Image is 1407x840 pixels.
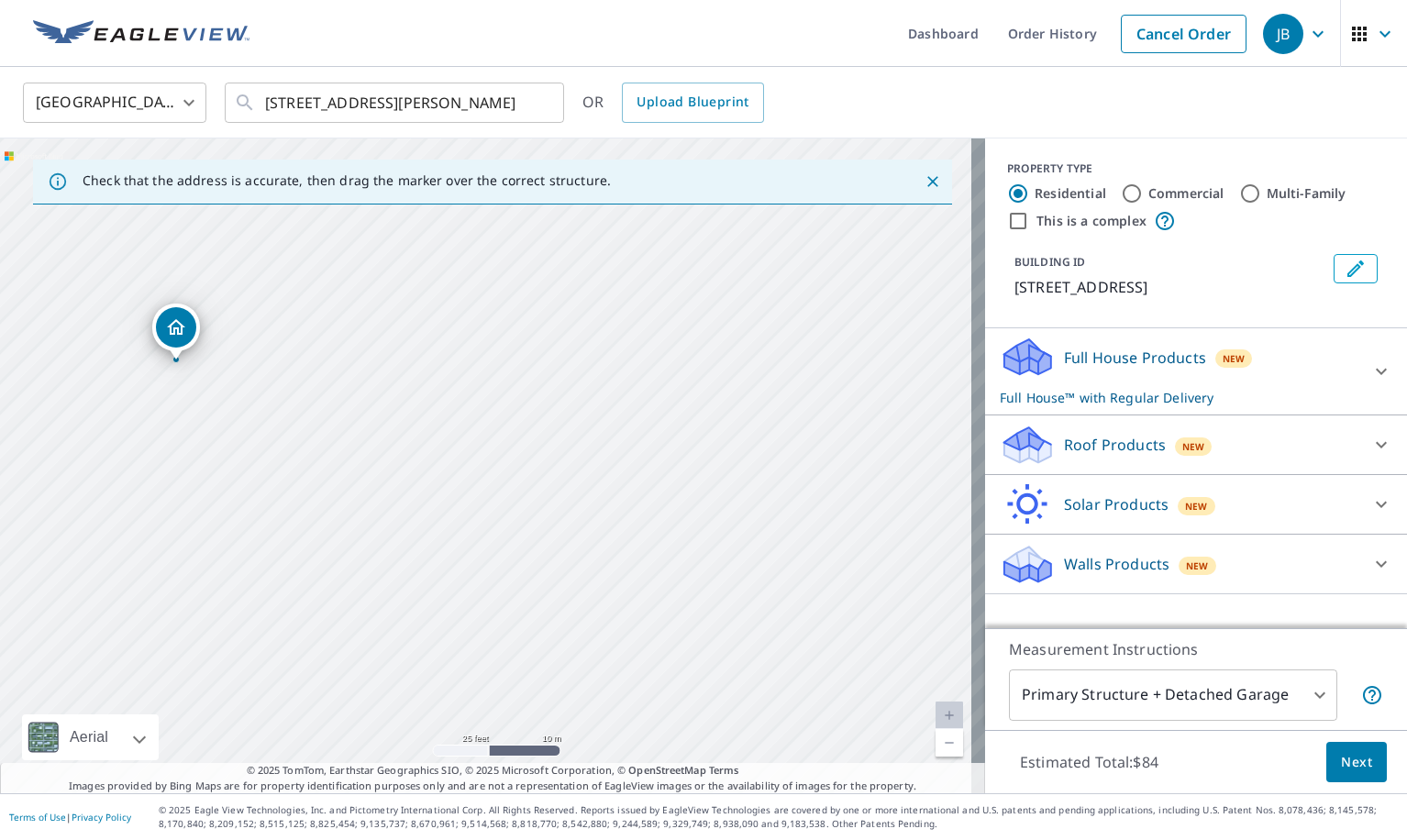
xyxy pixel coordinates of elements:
[1185,499,1208,514] span: New
[1121,15,1246,53] a: Cancel Order
[1014,254,1085,270] p: BUILDING ID
[152,304,200,360] div: Dropped pin, building 1, Residential property, 812 Tete Lours Dr Mandeville, LA 70471
[1326,742,1387,783] button: Next
[64,714,114,760] div: Aerial
[1000,336,1392,407] div: Full House ProductsNewFull House™ with Regular Delivery
[1341,751,1372,774] span: Next
[9,811,66,823] a: Terms of Use
[1009,669,1337,721] div: Primary Structure + Detached Garage
[1000,423,1392,467] div: Roof ProductsNew
[1035,184,1106,203] label: Residential
[23,77,206,128] div: [GEOGRAPHIC_DATA]
[637,91,748,114] span: Upload Blueprint
[1361,684,1383,706] span: Your report will include the primary structure and a detached garage if one exists.
[1000,482,1392,526] div: Solar ProductsNew
[1064,493,1169,515] p: Solar Products
[1186,558,1209,573] span: New
[1009,638,1383,660] p: Measurement Instructions
[1036,212,1147,230] label: This is a complex
[1148,184,1224,203] label: Commercial
[1182,439,1205,454] span: New
[628,763,705,777] a: OpenStreetMap
[33,20,249,48] img: EV Logo
[1263,14,1303,54] div: JB
[1064,347,1206,369] p: Full House Products
[622,83,763,123] a: Upload Blueprint
[1267,184,1346,203] label: Multi-Family
[1064,553,1169,575] p: Walls Products
[247,763,739,779] span: © 2025 TomTom, Earthstar Geographics SIO, © 2025 Microsoft Corporation, ©
[582,83,764,123] div: OR
[159,803,1398,831] p: © 2025 Eagle View Technologies, Inc. and Pictometry International Corp. All Rights Reserved. Repo...
[9,812,131,823] p: |
[1005,742,1173,782] p: Estimated Total: $84
[83,172,611,189] p: Check that the address is accurate, then drag the marker over the correct structure.
[265,77,526,128] input: Search by address or latitude-longitude
[936,702,963,729] a: Current Level 20, Zoom In Disabled
[709,763,739,777] a: Terms
[22,714,159,760] div: Aerial
[72,811,131,823] a: Privacy Policy
[1223,351,1246,366] span: New
[1064,434,1166,456] p: Roof Products
[1334,254,1378,283] button: Edit building 1
[1014,276,1326,298] p: [STREET_ADDRESS]
[921,170,945,193] button: Close
[1000,542,1392,586] div: Walls ProductsNew
[936,729,963,757] a: Current Level 20, Zoom Out
[1007,160,1385,177] div: PROPERTY TYPE
[1000,388,1359,407] p: Full House™ with Regular Delivery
